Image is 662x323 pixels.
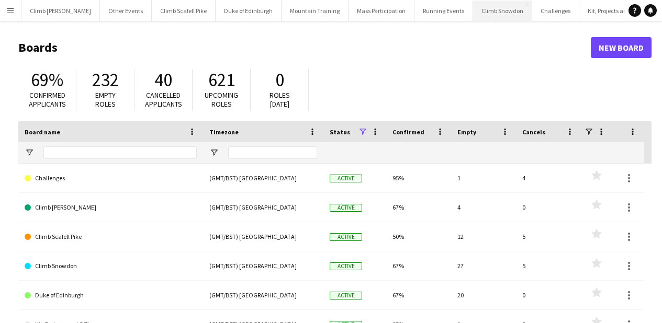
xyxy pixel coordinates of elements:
span: Empty [457,128,476,136]
span: Status [330,128,350,136]
div: 67% [386,193,451,222]
span: 232 [92,68,119,91]
div: (GMT/BST) [GEOGRAPHIC_DATA] [203,251,323,280]
span: 621 [208,68,235,91]
div: 4 [516,164,581,192]
button: Other Events [100,1,152,21]
span: Active [330,233,362,241]
span: Cancels [522,128,545,136]
a: Climb Scafell Pike [25,222,197,251]
div: 12 [451,222,516,251]
a: Climb [PERSON_NAME] [25,193,197,222]
div: 95% [386,164,451,192]
div: 5 [516,222,581,251]
button: Mass Participation [349,1,414,21]
div: 5 [516,251,581,280]
button: Mountain Training [282,1,349,21]
input: Board name Filter Input [43,146,197,159]
span: 69% [31,68,63,91]
span: Board name [25,128,60,136]
div: 20 [451,281,516,309]
div: 1 [451,164,516,192]
a: Climb Snowdon [25,251,197,281]
span: Upcoming roles [205,90,238,109]
span: Active [330,292,362,299]
button: Running Events [414,1,473,21]
span: Active [330,204,362,212]
span: 40 [154,68,172,91]
span: Confirmed applicants [29,90,66,109]
div: 0 [516,193,581,222]
span: Cancelled applicants [145,90,182,109]
span: 0 [275,68,284,91]
div: (GMT/BST) [GEOGRAPHIC_DATA] [203,193,323,222]
h1: Boards [18,40,591,55]
span: Timezone [209,128,239,136]
button: Climb [PERSON_NAME] [21,1,100,21]
button: Kit, Projects and Office [579,1,657,21]
span: Active [330,262,362,270]
button: Duke of Edinburgh [216,1,282,21]
div: (GMT/BST) [GEOGRAPHIC_DATA] [203,281,323,309]
div: 27 [451,251,516,280]
span: Confirmed [392,128,424,136]
button: Challenges [532,1,579,21]
div: 67% [386,281,451,309]
span: Empty roles [95,90,116,109]
span: Active [330,175,362,182]
button: Open Filter Menu [209,148,219,157]
button: Climb Snowdon [473,1,532,21]
div: 50% [386,222,451,251]
button: Climb Scafell Pike [152,1,216,21]
a: Challenges [25,164,197,193]
a: Duke of Edinburgh [25,281,197,310]
button: Open Filter Menu [25,148,34,157]
input: Timezone Filter Input [228,146,317,159]
span: Roles [DATE] [270,90,290,109]
div: 4 [451,193,516,222]
div: (GMT/BST) [GEOGRAPHIC_DATA] [203,222,323,251]
a: New Board [591,37,652,58]
div: (GMT/BST) [GEOGRAPHIC_DATA] [203,164,323,192]
div: 0 [516,281,581,309]
div: 67% [386,251,451,280]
